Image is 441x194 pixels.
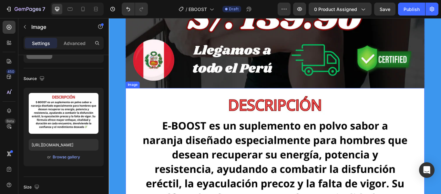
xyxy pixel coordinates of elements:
[24,74,46,83] div: Source
[109,18,441,194] iframe: Design area
[52,154,80,160] button: Browse gallery
[47,153,51,161] span: or
[314,6,357,13] span: 0 product assigned
[419,162,435,178] div: Open Intercom Messenger
[42,5,45,13] p: 7
[32,40,50,47] p: Settings
[380,6,390,12] span: Save
[122,3,148,16] div: Undo/Redo
[3,3,48,16] button: 7
[6,69,15,74] div: 450
[5,119,15,124] div: Beta
[404,6,420,13] div: Publish
[64,40,86,47] p: Advanced
[53,154,80,160] div: Browse gallery
[186,6,187,13] span: /
[229,6,239,12] span: Draft
[29,139,98,151] input: https://example.com/image.jpg
[21,75,35,81] div: Image
[189,6,207,13] span: EBOOST
[29,93,98,134] img: preview-image
[31,23,86,31] p: Image
[398,3,425,16] button: Publish
[24,183,41,192] div: Size
[309,3,372,16] button: 0 product assigned
[374,3,395,16] button: Save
